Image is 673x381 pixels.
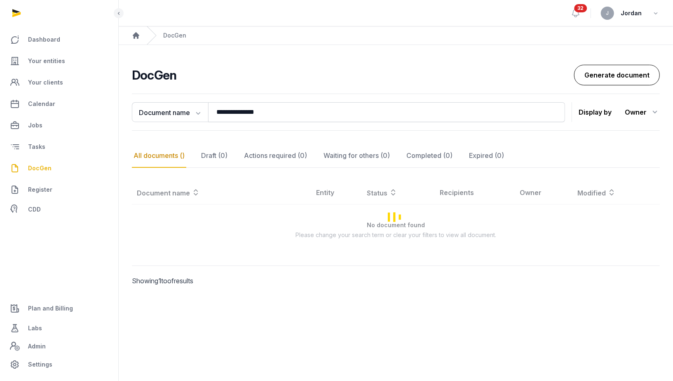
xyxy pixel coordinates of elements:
[7,51,112,71] a: Your entities
[132,144,660,168] nav: Tabs
[28,303,73,313] span: Plan and Billing
[28,360,52,369] span: Settings
[7,137,112,157] a: Tasks
[158,277,161,285] span: 1
[574,65,660,85] a: Generate document
[405,144,454,168] div: Completed (0)
[467,144,506,168] div: Expired (0)
[7,73,112,92] a: Your clients
[28,142,45,152] span: Tasks
[7,30,112,49] a: Dashboard
[132,68,574,82] h2: DocGen
[28,341,46,351] span: Admin
[7,355,112,374] a: Settings
[7,318,112,338] a: Labs
[28,56,65,66] span: Your entities
[7,338,112,355] a: Admin
[579,106,612,119] p: Display by
[606,11,609,16] span: J
[7,115,112,135] a: Jobs
[132,144,186,168] div: All documents ()
[132,266,254,296] p: Showing to of results
[322,144,392,168] div: Waiting for others (0)
[28,35,60,45] span: Dashboard
[7,201,112,218] a: CDD
[575,4,587,12] span: 32
[28,120,42,130] span: Jobs
[7,180,112,200] a: Register
[28,99,55,109] span: Calendar
[28,185,52,195] span: Register
[119,26,673,45] nav: Breadcrumb
[7,299,112,318] a: Plan and Billing
[601,7,614,20] button: J
[132,102,208,122] button: Document name
[163,31,186,40] div: DocGen
[7,94,112,114] a: Calendar
[132,181,660,252] div: Loading
[28,78,63,87] span: Your clients
[7,158,112,178] a: DocGen
[625,106,660,119] div: Owner
[28,163,52,173] span: DocGen
[199,144,229,168] div: Draft (0)
[242,144,309,168] div: Actions required (0)
[28,205,41,214] span: CDD
[28,323,42,333] span: Labs
[621,8,642,18] span: Jordan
